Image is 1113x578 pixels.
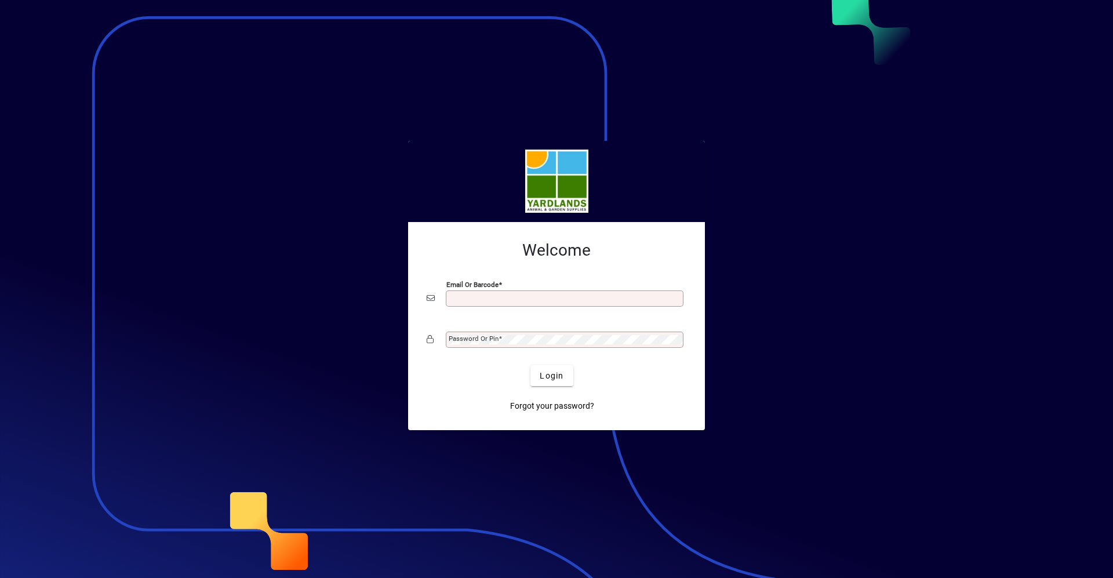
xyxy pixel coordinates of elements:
[540,370,563,382] span: Login
[449,335,499,343] mat-label: Password or Pin
[427,241,686,260] h2: Welcome
[510,400,594,412] span: Forgot your password?
[530,365,573,386] button: Login
[446,281,499,289] mat-label: Email or Barcode
[505,395,599,416] a: Forgot your password?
